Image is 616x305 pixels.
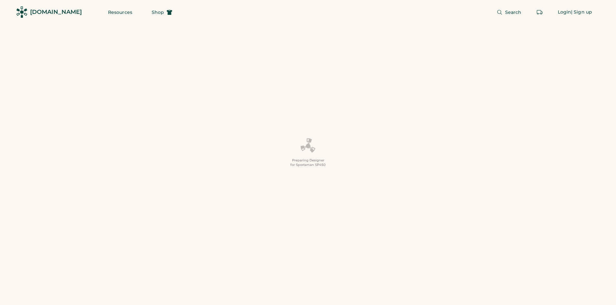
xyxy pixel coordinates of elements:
[100,6,140,19] button: Resources
[16,6,27,18] img: Rendered Logo - Screens
[152,10,164,15] span: Shop
[30,8,82,16] div: [DOMAIN_NAME]
[558,9,571,15] div: Login
[571,9,592,15] div: | Sign up
[300,138,316,154] img: Platens-Black-Loader-Spin-rich%20black.webp
[505,10,522,15] span: Search
[533,6,546,19] button: Retrieve an order
[585,276,613,304] iframe: Front Chat
[290,158,326,167] div: Preparing Designer for Sportsman SP450
[144,6,180,19] button: Shop
[489,6,529,19] button: Search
